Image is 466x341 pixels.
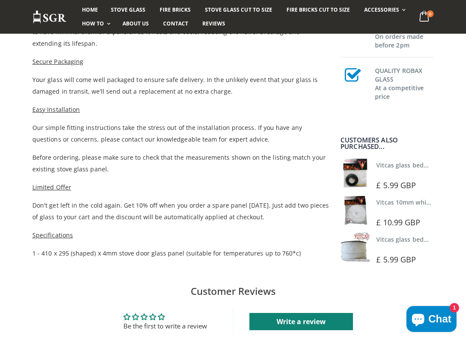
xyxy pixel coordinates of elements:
[82,6,98,13] span: Home
[163,20,188,27] span: Contact
[76,3,104,17] a: Home
[32,10,67,24] img: Stove Glass Replacement
[32,105,80,114] span: Easy Installation
[249,313,353,330] a: Write a review
[111,6,145,13] span: Stove Glass
[7,284,459,298] h2: Customer Reviews
[32,183,71,191] span: Limited Offer
[287,6,350,13] span: Fire Bricks Cut To Size
[32,231,73,239] span: Specifications
[427,10,434,17] span: 0
[376,254,416,265] span: £ 5.99 GBP
[340,233,370,262] img: Vitcas stove glass bedding in tape
[205,6,272,13] span: Stove Glass Cut To Size
[376,217,420,227] span: £ 10.99 GBP
[198,3,278,17] a: Stove Glass Cut To Size
[340,158,370,188] img: Vitcas stove glass bedding in tape
[196,17,232,31] a: Reviews
[32,153,326,173] span: Before ordering, please make sure to check that the measurements shown on the listing match your ...
[340,196,370,225] img: Vitcas white rope, glue and gloves kit 10mm
[104,3,152,17] a: Stove Glass
[358,3,410,17] a: Accessories
[76,17,115,31] a: How To
[32,57,83,66] span: Secure Packaging
[32,123,302,143] span: Our simple fitting instructions take the stress out of the installation process. If you have any ...
[157,17,195,31] a: Contact
[82,20,104,27] span: How To
[116,17,155,31] a: About us
[32,76,318,95] span: Your glass will come well packaged to ensure safe delivery. In the unlikely event that your glass...
[280,3,356,17] a: Fire Bricks Cut To Size
[376,180,416,190] span: £ 5.99 GBP
[160,6,191,13] span: Fire Bricks
[123,322,207,331] div: Be the first to write a review
[340,137,434,150] div: Customers also purchased...
[123,20,149,27] span: About us
[404,306,459,334] inbox-online-store-chat: Shopify online store chat
[32,201,329,221] span: Don't get left in the cold again. Get 10% off when you order a spare panel [DATE]. Just add two p...
[32,247,330,259] p: 1 - 410 x 295 (shaped) x 4mm stove door glass panel (suitable for temperatures up to 760*c)
[153,3,197,17] a: Fire Bricks
[364,6,399,13] span: Accessories
[375,65,434,101] h3: QUALITY ROBAX GLASS At a competitive price
[416,9,434,25] a: 0
[202,20,225,27] span: Reviews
